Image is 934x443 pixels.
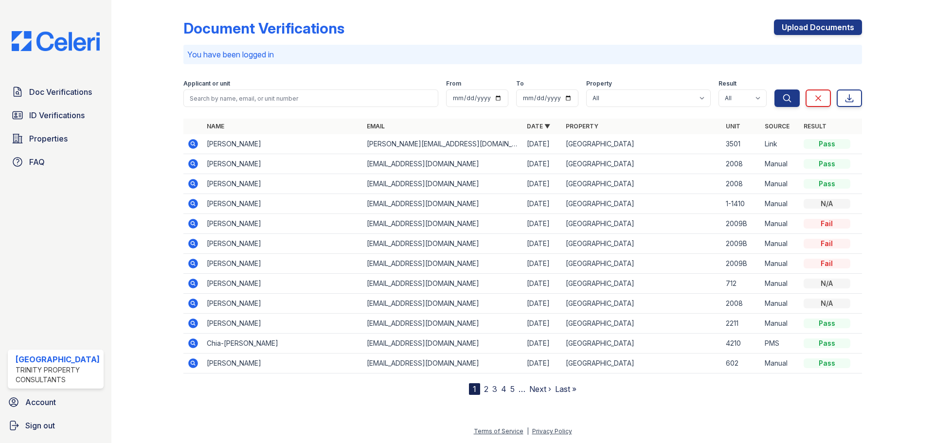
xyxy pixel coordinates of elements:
td: Manual [761,314,800,334]
td: [EMAIL_ADDRESS][DOMAIN_NAME] [363,194,523,214]
td: [DATE] [523,274,562,294]
td: [EMAIL_ADDRESS][DOMAIN_NAME] [363,174,523,194]
td: [GEOGRAPHIC_DATA] [562,314,722,334]
span: ID Verifications [29,109,85,121]
td: [PERSON_NAME] [203,134,363,154]
td: [GEOGRAPHIC_DATA] [562,334,722,354]
span: FAQ [29,156,45,168]
a: Unit [726,123,740,130]
a: Sign out [4,416,108,435]
td: [DATE] [523,254,562,274]
td: Manual [761,354,800,373]
td: Link [761,134,800,154]
span: … [519,383,525,395]
td: 1-1410 [722,194,761,214]
a: Upload Documents [774,19,862,35]
a: Account [4,392,108,412]
div: Trinity Property Consultants [16,365,100,385]
a: ID Verifications [8,106,104,125]
a: Source [765,123,790,130]
span: Doc Verifications [29,86,92,98]
label: From [446,80,461,88]
div: [GEOGRAPHIC_DATA] [16,354,100,365]
a: Email [367,123,385,130]
div: Fail [804,239,850,248]
td: Chia-[PERSON_NAME] [203,334,363,354]
label: Applicant or unit [183,80,230,88]
td: [GEOGRAPHIC_DATA] [562,154,722,174]
label: To [516,80,524,88]
td: [PERSON_NAME] [203,294,363,314]
a: 5 [510,384,515,394]
div: Pass [804,179,850,189]
td: 2008 [722,294,761,314]
td: [EMAIL_ADDRESS][DOMAIN_NAME] [363,214,523,234]
div: Pass [804,358,850,368]
td: [GEOGRAPHIC_DATA] [562,234,722,254]
td: Manual [761,234,800,254]
td: 602 [722,354,761,373]
td: 2008 [722,174,761,194]
div: N/A [804,199,850,209]
td: [GEOGRAPHIC_DATA] [562,294,722,314]
td: [DATE] [523,294,562,314]
td: [PERSON_NAME] [203,314,363,334]
a: Next › [529,384,551,394]
a: Doc Verifications [8,82,104,102]
div: Pass [804,139,850,149]
label: Property [586,80,612,88]
p: You have been logged in [187,49,858,60]
a: Terms of Service [474,427,523,435]
td: [DATE] [523,234,562,254]
a: Last » [555,384,576,394]
div: Pass [804,159,850,169]
div: 1 [469,383,480,395]
td: [GEOGRAPHIC_DATA] [562,274,722,294]
div: | [527,427,529,435]
td: Manual [761,214,800,234]
td: 3501 [722,134,761,154]
td: [PERSON_NAME] [203,154,363,174]
span: Properties [29,133,68,144]
div: N/A [804,299,850,308]
td: [DATE] [523,174,562,194]
a: 2 [484,384,488,394]
td: [PERSON_NAME] [203,214,363,234]
div: Fail [804,259,850,268]
td: Manual [761,254,800,274]
td: Manual [761,154,800,174]
td: [EMAIL_ADDRESS][DOMAIN_NAME] [363,254,523,274]
td: [EMAIL_ADDRESS][DOMAIN_NAME] [363,294,523,314]
a: 3 [492,384,497,394]
td: [GEOGRAPHIC_DATA] [562,194,722,214]
a: Privacy Policy [532,427,572,435]
a: FAQ [8,152,104,172]
td: 2008 [722,154,761,174]
input: Search by name, email, or unit number [183,89,438,107]
td: [DATE] [523,154,562,174]
td: [PERSON_NAME] [203,354,363,373]
div: Document Verifications [183,19,344,37]
td: [PERSON_NAME][EMAIL_ADDRESS][DOMAIN_NAME] [363,134,523,154]
td: [DATE] [523,354,562,373]
img: CE_Logo_Blue-a8612792a0a2168367f1c8372b55b34899dd931a85d93a1a3d3e32e68fde9ad4.png [4,31,108,51]
td: 2211 [722,314,761,334]
td: [PERSON_NAME] [203,254,363,274]
a: Date ▼ [527,123,550,130]
td: [EMAIL_ADDRESS][DOMAIN_NAME] [363,274,523,294]
td: [PERSON_NAME] [203,174,363,194]
div: Pass [804,338,850,348]
label: Result [718,80,736,88]
td: [PERSON_NAME] [203,234,363,254]
td: 2009B [722,254,761,274]
td: [PERSON_NAME] [203,194,363,214]
div: N/A [804,279,850,288]
a: Property [566,123,598,130]
td: Manual [761,294,800,314]
td: 2009B [722,214,761,234]
td: [DATE] [523,134,562,154]
span: Sign out [25,420,55,431]
td: Manual [761,194,800,214]
td: Manual [761,274,800,294]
